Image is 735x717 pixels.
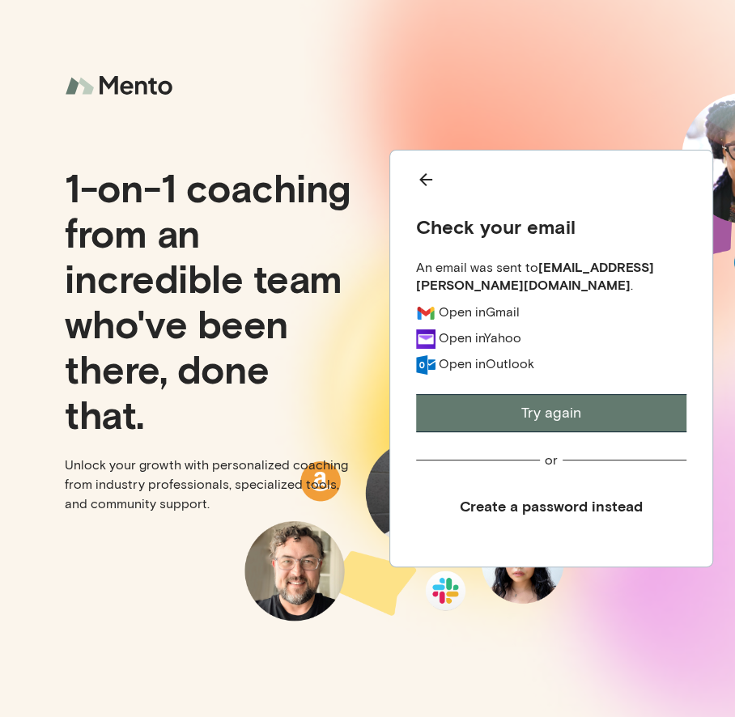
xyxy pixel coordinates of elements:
[65,456,355,514] p: Unlock your growth with personalized coaching from industry professionals, specialized tools, and...
[439,355,534,375] a: Open inOutlook
[65,65,178,108] img: logo
[416,258,686,294] div: An email was sent to .
[439,329,521,349] a: Open inYahoo
[416,488,686,524] button: Create a password instead
[65,164,355,436] p: 1-on-1 coaching from an incredible team who've been there, done that.
[416,170,686,195] button: Back
[439,303,520,320] div: Open in Gmail
[545,452,558,469] div: or
[416,214,686,239] div: Check your email
[439,329,521,346] div: Open in Yahoo
[439,303,520,323] a: Open inGmail
[439,355,534,372] div: Open in Outlook
[416,394,686,432] button: Try again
